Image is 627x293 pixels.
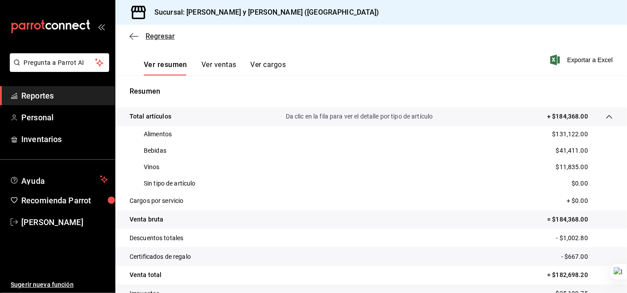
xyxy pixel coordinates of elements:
[556,146,588,155] p: $41,411.00
[21,194,108,206] span: Recomienda Parrot
[21,216,108,228] span: [PERSON_NAME]
[251,60,286,75] button: Ver cargos
[130,32,175,40] button: Regresar
[547,215,613,224] p: = $184,368.00
[146,32,175,40] span: Regresar
[547,270,613,280] p: = $182,698.20
[567,196,613,206] p: + $0.00
[130,252,191,261] p: Certificados de regalo
[11,280,108,289] span: Sugerir nueva función
[144,60,286,75] div: navigation tabs
[21,174,96,185] span: Ayuda
[130,234,183,243] p: Descuentos totales
[21,133,108,145] span: Inventarios
[547,112,588,121] p: + $184,368.00
[147,7,379,18] h3: Sucursal: [PERSON_NAME] y [PERSON_NAME] ([GEOGRAPHIC_DATA])
[286,112,433,121] p: Da clic en la fila para ver el detalle por tipo de artículo
[130,270,162,280] p: Venta total
[552,130,588,139] p: $131,122.00
[144,179,196,188] p: Sin tipo de artículo
[144,130,172,139] p: Alimentos
[130,112,171,121] p: Total artículos
[144,60,187,75] button: Ver resumen
[561,252,613,261] p: - $667.00
[144,162,160,172] p: Vinos
[130,86,613,97] p: Resumen
[144,146,166,155] p: Bebidas
[572,179,588,188] p: $0.00
[98,23,105,30] button: open_drawer_menu
[130,215,163,224] p: Venta bruta
[21,90,108,102] span: Reportes
[556,162,588,172] p: $11,835.00
[10,53,109,72] button: Pregunta a Parrot AI
[201,60,237,75] button: Ver ventas
[21,111,108,123] span: Personal
[130,196,184,206] p: Cargos por servicio
[556,234,613,243] p: - $1,002.80
[6,64,109,74] a: Pregunta a Parrot AI
[24,58,95,67] span: Pregunta a Parrot AI
[552,55,613,65] button: Exportar a Excel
